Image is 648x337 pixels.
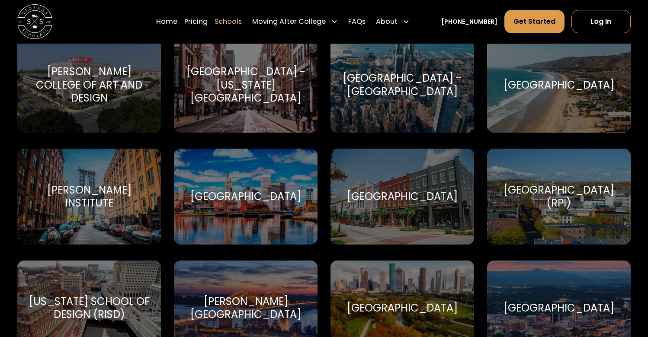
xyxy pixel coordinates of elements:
a: Go to selected school [174,37,318,133]
div: [GEOGRAPHIC_DATA] - [US_STATE][GEOGRAPHIC_DATA] [184,65,307,104]
a: Pricing [184,10,208,34]
a: Go to selected school [17,149,161,244]
div: [GEOGRAPHIC_DATA] - [GEOGRAPHIC_DATA] [341,72,464,98]
a: Go to selected school [487,149,631,244]
a: Go to selected school [487,37,631,133]
div: About [376,16,398,27]
div: [PERSON_NAME] College of Art and Design [28,65,151,104]
div: About [372,10,413,34]
a: Log In [571,10,631,33]
div: [US_STATE] School of Design (RISD) [28,295,151,321]
a: Go to selected school [330,149,474,244]
div: [GEOGRAPHIC_DATA] [347,302,458,315]
div: [GEOGRAPHIC_DATA] (RPI) [497,184,620,210]
div: [GEOGRAPHIC_DATA] [190,190,301,203]
a: Schools [215,10,242,34]
a: Go to selected school [174,149,318,244]
div: [GEOGRAPHIC_DATA] [504,302,614,315]
a: FAQs [348,10,366,34]
div: Moving After College [252,16,326,27]
div: [PERSON_NAME][GEOGRAPHIC_DATA] [184,295,307,321]
div: [GEOGRAPHIC_DATA] [347,190,458,203]
div: Moving After College [249,10,341,34]
a: [PHONE_NUMBER] [441,17,497,26]
a: Go to selected school [17,37,161,133]
a: Home [156,10,177,34]
img: Storage Scholars main logo [17,4,52,39]
a: Go to selected school [330,37,474,133]
a: Get Started [504,10,565,33]
div: [PERSON_NAME] Institute [28,184,151,210]
div: [GEOGRAPHIC_DATA] [504,79,614,92]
